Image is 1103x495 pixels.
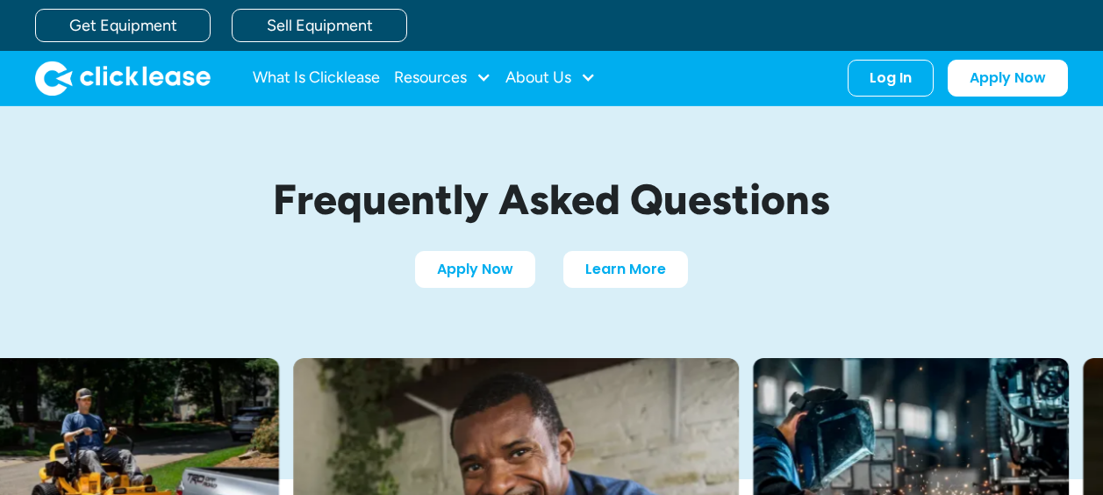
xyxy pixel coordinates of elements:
[253,61,380,96] a: What Is Clicklease
[394,61,491,96] div: Resources
[35,61,211,96] a: home
[232,9,407,42] a: Sell Equipment
[870,69,912,87] div: Log In
[948,60,1068,97] a: Apply Now
[35,9,211,42] a: Get Equipment
[35,61,211,96] img: Clicklease logo
[415,251,535,288] a: Apply Now
[505,61,596,96] div: About Us
[140,176,964,223] h1: Frequently Asked Questions
[563,251,688,288] a: Learn More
